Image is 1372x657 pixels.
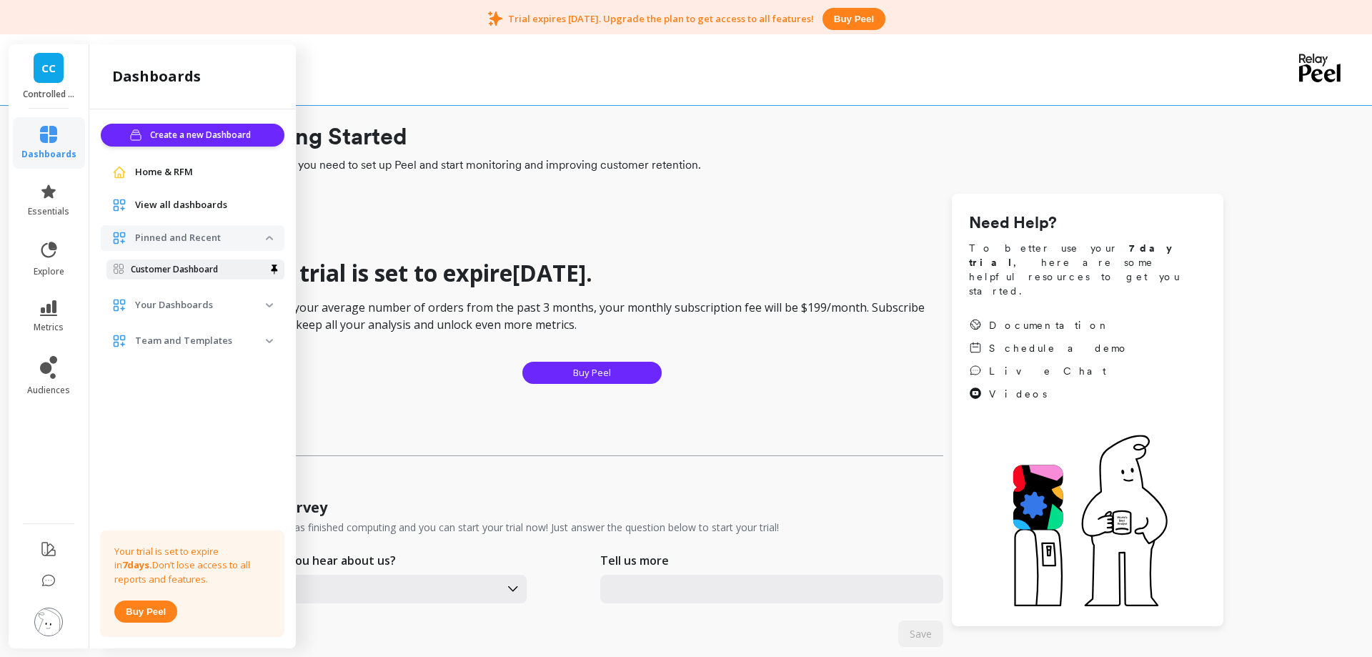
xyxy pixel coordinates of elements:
span: CC [41,60,56,76]
span: metrics [34,322,64,333]
h2: dashboards [112,66,201,87]
h1: User Survey [241,498,327,518]
span: Videos [989,387,1047,401]
p: Tell us more [600,552,669,569]
span: View all dashboards [135,198,227,212]
img: navigation item icon [112,198,126,212]
a: View all dashboards [135,198,273,212]
h1: Your trial is set to expire [DATE] . [241,259,943,287]
span: audiences [27,385,70,396]
span: Everything you need to set up Peel and start monitoring and improving customer retention. [241,157,1223,174]
img: down caret icon [266,236,273,240]
img: down caret icon [266,303,273,307]
h1: Getting Started [241,119,1223,154]
p: Trial expires [DATE]. Upgrade the plan to get access to all features! [508,12,814,25]
img: navigation item icon [112,334,126,348]
p: How did you hear about us? [241,552,396,569]
img: navigation item icon [112,231,126,245]
button: Create a new Dashboard [101,124,284,147]
p: Customer Dashboard [131,264,218,275]
img: navigation item icon [112,298,126,312]
span: To better use your , here are some helpful resources to get you started. [969,241,1206,298]
p: Your data has finished computing and you can start your trial now! Just answer the question below... [241,520,779,535]
span: Buy Peel [573,366,611,380]
a: Schedule a demo [969,341,1129,355]
button: Buy peel [822,8,885,30]
p: Pinned and Recent [135,231,266,245]
p: Controlled Chaos [23,89,75,100]
p: Your trial is set to expire in Don’t lose access to all reports and features. [114,545,270,587]
button: Buy Peel [522,362,662,384]
img: navigation item icon [112,165,126,179]
a: Videos [969,387,1129,401]
strong: 7 day trial [969,242,1184,268]
button: Buy peel [114,601,177,623]
span: Home & RFM [135,165,193,179]
span: essentials [28,206,69,217]
p: Your Dashboards [135,298,266,312]
p: Team and Templates [135,334,266,348]
img: profile picture [34,608,63,636]
span: Create a new Dashboard [150,128,255,142]
a: Documentation [969,318,1129,332]
span: Schedule a demo [989,341,1129,355]
img: down caret icon [266,339,273,343]
span: explore [34,266,64,277]
span: Live Chat [989,364,1106,378]
p: Based on your average number of orders from the past 3 months, your monthly subscription fee will... [241,299,943,333]
span: Documentation [989,318,1110,332]
span: dashboards [21,149,76,160]
h1: Need Help? [969,211,1206,235]
strong: 7 days. [122,558,152,571]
